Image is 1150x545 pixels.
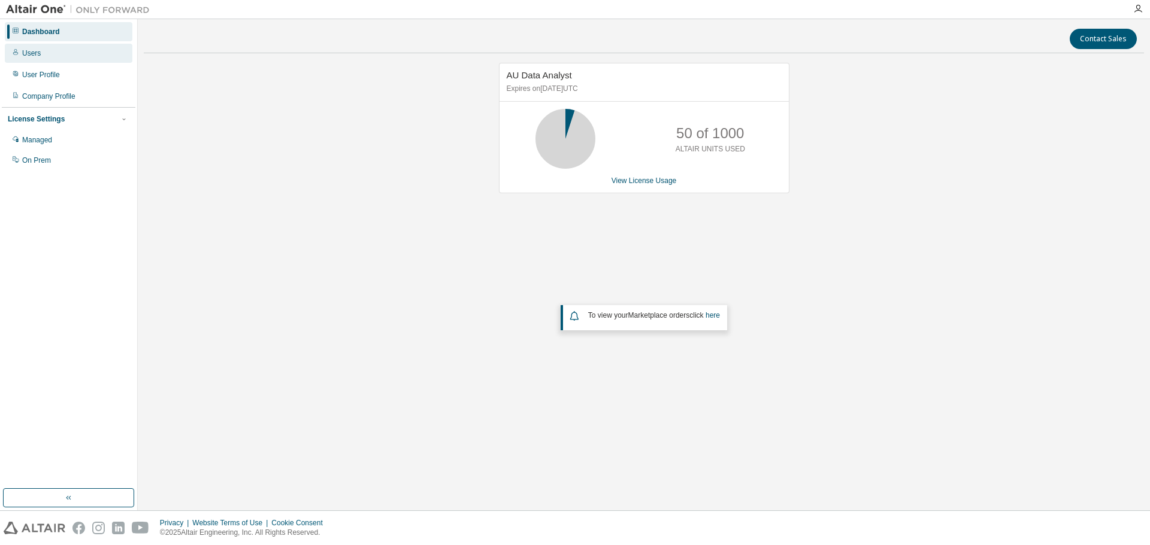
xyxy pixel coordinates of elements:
p: Expires on [DATE] UTC [507,84,779,94]
a: View License Usage [612,176,677,185]
img: linkedin.svg [112,522,125,534]
img: Altair One [6,4,156,16]
div: Dashboard [22,27,60,36]
p: 50 of 1000 [676,123,744,144]
p: © 2025 Altair Engineering, Inc. All Rights Reserved. [160,528,330,538]
div: Company Profile [22,92,75,101]
span: AU Data Analyst [507,70,572,80]
div: Website Terms of Use [192,518,271,528]
div: Managed [22,135,52,145]
div: On Prem [22,156,51,165]
div: Cookie Consent [271,518,329,528]
div: Privacy [160,518,192,528]
div: User Profile [22,70,60,80]
img: youtube.svg [132,522,149,534]
span: To view your click [588,311,720,319]
div: Users [22,48,41,58]
em: Marketplace orders [628,311,690,319]
div: License Settings [8,114,65,124]
img: facebook.svg [72,522,85,534]
img: instagram.svg [92,522,105,534]
a: here [706,311,720,319]
p: ALTAIR UNITS USED [676,144,745,154]
button: Contact Sales [1070,29,1137,49]
img: altair_logo.svg [4,522,65,534]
